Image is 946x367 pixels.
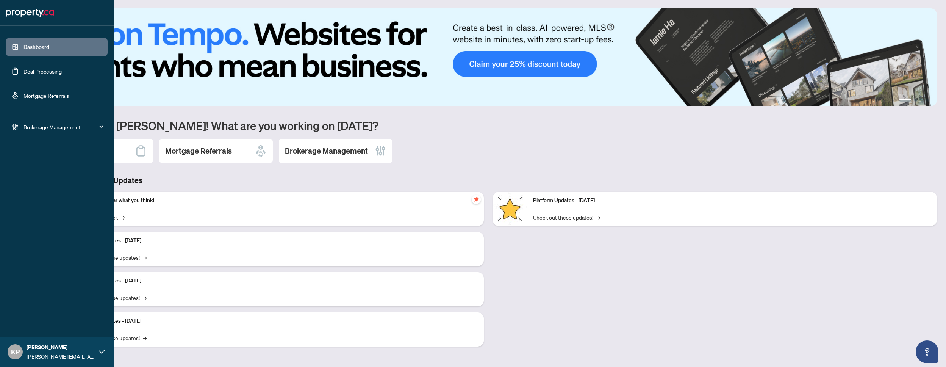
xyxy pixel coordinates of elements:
[493,192,527,226] img: Platform Updates - June 23, 2025
[143,293,147,302] span: →
[899,99,911,102] button: 1
[80,196,478,205] p: We want to hear what you think!
[920,99,923,102] button: 3
[165,146,232,156] h2: Mortgage Referrals
[39,118,937,133] h1: Welcome back [PERSON_NAME]! What are you working on [DATE]?
[143,253,147,262] span: →
[23,44,49,50] a: Dashboard
[23,92,69,99] a: Mortgage Referrals
[39,175,937,186] h3: Brokerage & Industry Updates
[80,277,478,285] p: Platform Updates - [DATE]
[916,340,938,363] button: Open asap
[39,8,937,106] img: Slide 0
[23,123,102,131] span: Brokerage Management
[926,99,929,102] button: 4
[596,213,600,221] span: →
[914,99,917,102] button: 2
[27,343,95,351] span: [PERSON_NAME]
[80,317,478,325] p: Platform Updates - [DATE]
[121,213,125,221] span: →
[533,196,931,205] p: Platform Updates - [DATE]
[285,146,368,156] h2: Brokerage Management
[80,237,478,245] p: Platform Updates - [DATE]
[23,68,62,75] a: Deal Processing
[11,347,20,357] span: KP
[533,213,600,221] a: Check out these updates!→
[472,195,481,204] span: pushpin
[143,334,147,342] span: →
[6,7,54,19] img: logo
[27,352,95,361] span: [PERSON_NAME][EMAIL_ADDRESS][DOMAIN_NAME]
